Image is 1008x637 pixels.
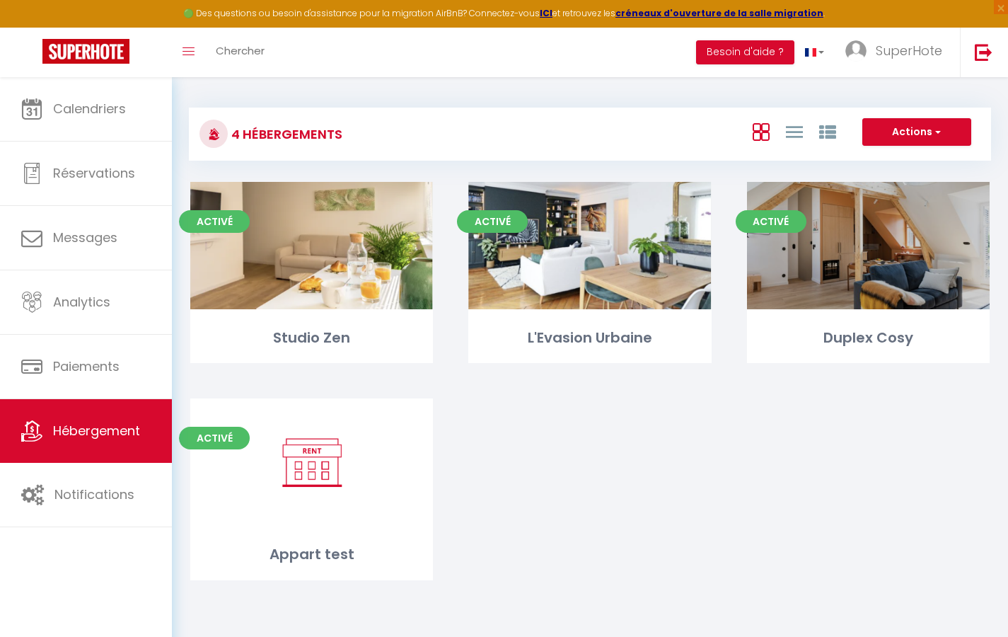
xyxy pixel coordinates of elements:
[845,40,867,62] img: ...
[468,327,711,349] div: L'Evasion Urbaine
[190,327,433,349] div: Studio Zen
[53,357,120,375] span: Paiements
[179,427,250,449] span: Activé
[753,120,770,143] a: Vue en Box
[736,210,806,233] span: Activé
[54,486,134,503] span: Notifications
[190,544,433,566] div: Appart test
[53,164,135,182] span: Réservations
[205,28,275,77] a: Chercher
[540,7,552,19] a: ICI
[457,210,528,233] span: Activé
[11,6,54,48] button: Ouvrir le widget de chat LiveChat
[747,327,990,349] div: Duplex Cosy
[862,118,971,147] button: Actions
[53,229,117,246] span: Messages
[786,120,803,143] a: Vue en Liste
[696,40,794,64] button: Besoin d'aide ?
[42,39,129,64] img: Super Booking
[615,7,823,19] a: créneaux d'ouverture de la salle migration
[53,293,110,311] span: Analytics
[975,43,992,61] img: logout
[819,120,836,143] a: Vue par Groupe
[53,100,126,117] span: Calendriers
[53,422,140,440] span: Hébergement
[216,43,265,58] span: Chercher
[835,28,960,77] a: ... SuperHote
[179,210,250,233] span: Activé
[228,118,342,150] h3: 4 Hébergements
[876,42,942,59] span: SuperHote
